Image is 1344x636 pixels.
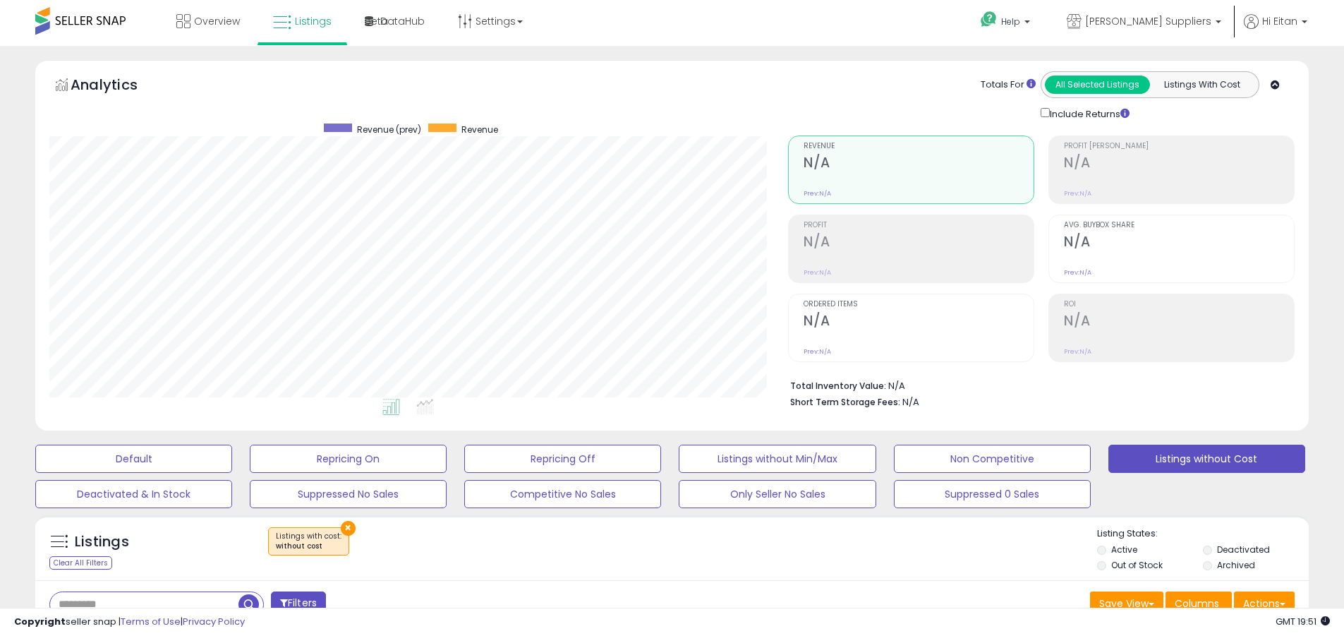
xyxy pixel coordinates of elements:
[894,445,1091,473] button: Non Competitive
[1217,559,1255,571] label: Archived
[1166,592,1232,616] button: Columns
[804,234,1034,253] h2: N/A
[1085,14,1211,28] span: [PERSON_NAME] Suppliers
[804,222,1034,229] span: Profit
[1097,527,1309,541] p: Listing States:
[790,396,900,408] b: Short Term Storage Fees:
[1244,14,1307,42] a: Hi Eitan
[357,124,421,136] span: Revenue (prev)
[804,155,1034,174] h2: N/A
[1175,596,1219,611] span: Columns
[1234,592,1295,616] button: Actions
[804,143,1034,150] span: Revenue
[1030,105,1146,121] div: Include Returns
[464,480,661,508] button: Competitive No Sales
[679,480,876,508] button: Only Seller No Sales
[790,376,1284,393] li: N/A
[271,592,326,616] button: Filters
[295,14,332,28] span: Listings
[71,75,165,98] h5: Analytics
[464,445,661,473] button: Repricing Off
[804,347,831,356] small: Prev: N/A
[1064,143,1294,150] span: Profit [PERSON_NAME]
[1064,222,1294,229] span: Avg. Buybox Share
[183,615,245,628] a: Privacy Policy
[1149,76,1254,94] button: Listings With Cost
[461,124,498,136] span: Revenue
[1064,313,1294,332] h2: N/A
[1108,445,1305,473] button: Listings without Cost
[250,480,447,508] button: Suppressed No Sales
[250,445,447,473] button: Repricing On
[380,14,425,28] span: DataHub
[75,532,129,552] h5: Listings
[1111,544,1137,556] label: Active
[804,301,1034,308] span: Ordered Items
[902,395,919,409] span: N/A
[981,78,1036,92] div: Totals For
[679,445,876,473] button: Listings without Min/Max
[1262,14,1297,28] span: Hi Eitan
[1276,615,1330,628] span: 2025-08-11 19:51 GMT
[194,14,240,28] span: Overview
[276,531,341,552] span: Listings with cost :
[1090,592,1163,616] button: Save View
[1045,76,1150,94] button: All Selected Listings
[49,556,112,570] div: Clear All Filters
[804,313,1034,332] h2: N/A
[1064,155,1294,174] h2: N/A
[1064,189,1091,198] small: Prev: N/A
[1111,559,1163,571] label: Out of Stock
[980,11,998,28] i: Get Help
[790,380,886,392] b: Total Inventory Value:
[804,268,831,277] small: Prev: N/A
[894,480,1091,508] button: Suppressed 0 Sales
[1064,268,1091,277] small: Prev: N/A
[1064,301,1294,308] span: ROI
[1001,16,1020,28] span: Help
[14,616,245,629] div: seller snap | |
[14,615,66,628] strong: Copyright
[341,521,356,536] button: ×
[276,541,341,551] div: without cost
[1064,234,1294,253] h2: N/A
[121,615,181,628] a: Terms of Use
[804,189,831,198] small: Prev: N/A
[1064,347,1091,356] small: Prev: N/A
[1217,544,1270,556] label: Deactivated
[35,480,232,508] button: Deactivated & In Stock
[35,445,232,473] button: Default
